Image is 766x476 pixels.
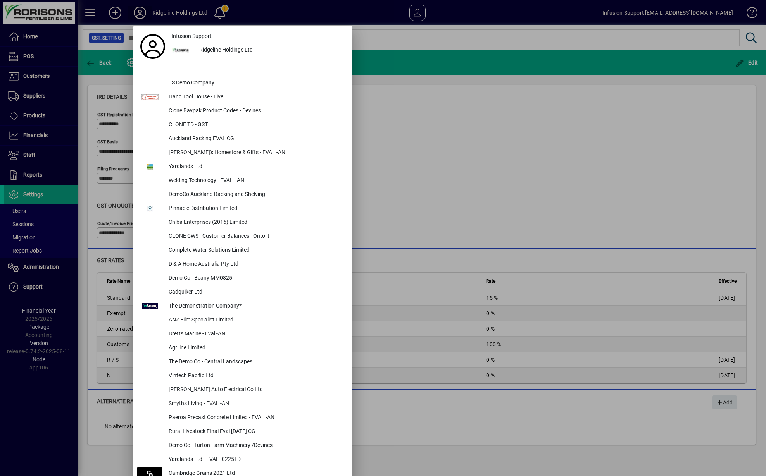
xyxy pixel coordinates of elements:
[162,411,348,425] div: Paeroa Precast Concrete Limited - EVAL -AN
[137,160,348,174] button: Yardlands Ltd
[137,299,348,313] button: The Demonstration Company*
[137,397,348,411] button: Smyths Living - EVAL -AN
[162,76,348,90] div: JS Demo Company
[168,29,348,43] a: Infusion Support
[137,327,348,341] button: Bretts Marine - Eval -AN
[137,285,348,299] button: Cadquiker Ltd
[137,383,348,397] button: [PERSON_NAME] Auto Electrical Co Ltd
[162,258,348,272] div: D & A Home Australia Pty Ltd
[162,383,348,397] div: [PERSON_NAME] Auto Electrical Co Ltd
[137,369,348,383] button: Vintech Pacific Ltd
[162,272,348,285] div: Demo Co - Beany MM0825
[162,439,348,453] div: Demo Co - Turton Farm Machinery /Devines
[137,411,348,425] button: Paeroa Precast Concrete Limited - EVAL -AN
[162,355,348,369] div: The Demo Co - Central Landscapes
[137,118,348,132] button: CLONE TD - GST
[137,355,348,369] button: The Demo Co - Central Landscapes
[162,160,348,174] div: Yardlands Ltd
[162,174,348,188] div: Welding Technology - EVAL - AN
[137,174,348,188] button: Welding Technology - EVAL - AN
[162,313,348,327] div: ANZ Film Specialist Limited
[171,32,212,40] span: Infusion Support
[162,132,348,146] div: Auckland Racking EVAL CG
[162,216,348,230] div: Chiba Enterprises (2016) Limited
[162,90,348,104] div: Hand Tool House - Live
[137,230,348,244] button: CLONE CWS - Customer Balances - Onto it
[162,230,348,244] div: CLONE CWS - Customer Balances - Onto it
[137,425,348,439] button: Rural Livestock FInal Eval [DATE] CG
[162,118,348,132] div: CLONE TD - GST
[137,216,348,230] button: Chiba Enterprises (2016) Limited
[137,341,348,355] button: Agriline Limited
[137,453,348,467] button: Yardlands Ltd - EVAL -0225TD
[137,132,348,146] button: Auckland Racking EVAL CG
[137,104,348,118] button: Clone Baypak Product Codes - Devines
[137,272,348,285] button: Demo Co - Beany MM0825
[162,425,348,439] div: Rural Livestock FInal Eval [DATE] CG
[137,76,348,90] button: JS Demo Company
[168,43,348,57] button: Ridgeline Holdings Ltd
[162,244,348,258] div: Complete Water Solutions Limited
[162,299,348,313] div: The Demonstration Company*
[162,285,348,299] div: Cadquiker Ltd
[162,146,348,160] div: [PERSON_NAME]'s Homestore & Gifts - EVAL -AN
[137,202,348,216] button: Pinnacle Distribution Limited
[193,43,348,57] div: Ridgeline Holdings Ltd
[162,453,348,467] div: Yardlands Ltd - EVAL -0225TD
[162,327,348,341] div: Bretts Marine - Eval -AN
[162,188,348,202] div: DemoCo Auckland Racking and Shelving
[137,258,348,272] button: D & A Home Australia Pty Ltd
[137,313,348,327] button: ANZ Film Specialist Limited
[162,397,348,411] div: Smyths Living - EVAL -AN
[137,188,348,202] button: DemoCo Auckland Racking and Shelving
[137,90,348,104] button: Hand Tool House - Live
[137,439,348,453] button: Demo Co - Turton Farm Machinery /Devines
[162,104,348,118] div: Clone Baypak Product Codes - Devines
[137,244,348,258] button: Complete Water Solutions Limited
[137,146,348,160] button: [PERSON_NAME]'s Homestore & Gifts - EVAL -AN
[137,40,168,53] a: Profile
[162,202,348,216] div: Pinnacle Distribution Limited
[162,369,348,383] div: Vintech Pacific Ltd
[162,341,348,355] div: Agriline Limited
